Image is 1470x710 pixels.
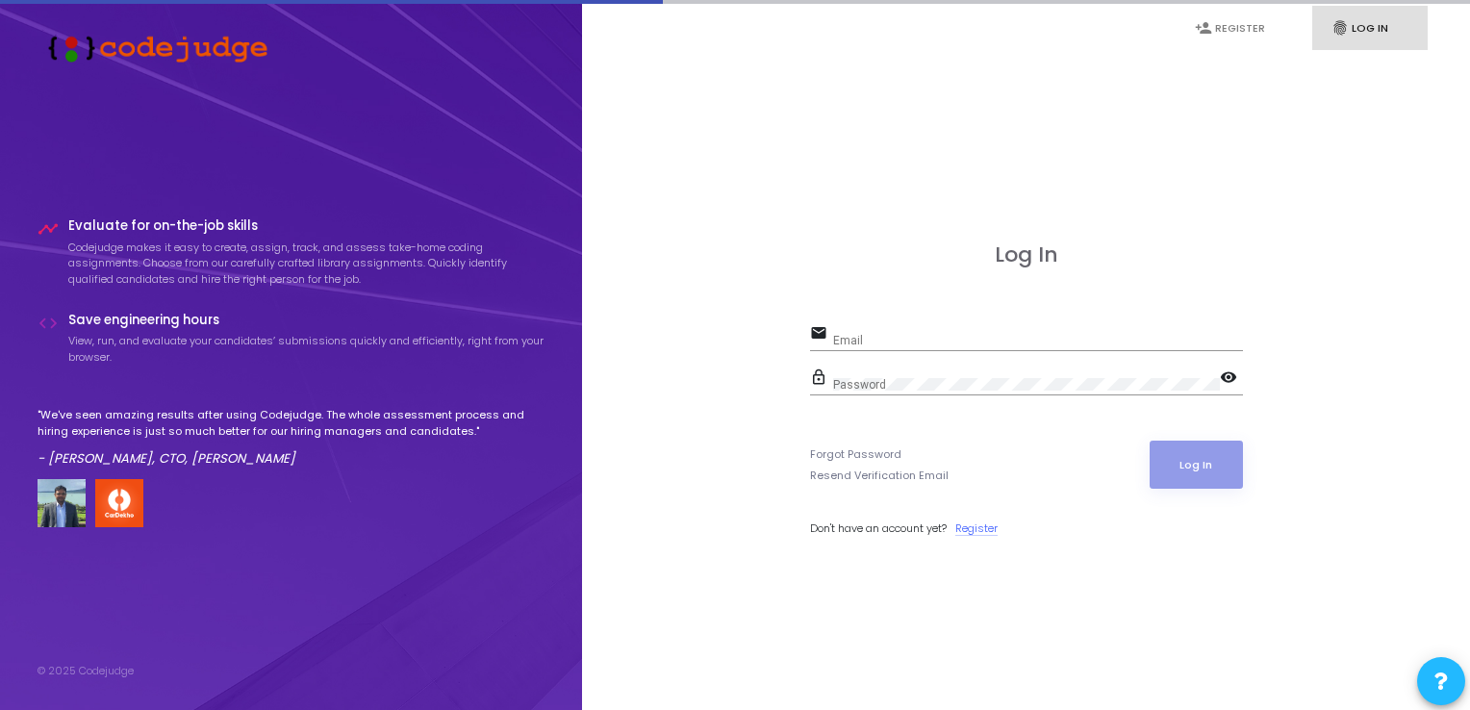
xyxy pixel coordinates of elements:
h4: Save engineering hours [68,313,545,328]
p: View, run, and evaluate your candidates’ submissions quickly and efficiently, right from your bro... [68,333,545,365]
mat-icon: email [810,323,833,346]
h3: Log In [810,242,1243,267]
mat-icon: visibility [1220,368,1243,391]
i: fingerprint [1331,19,1349,37]
i: code [38,313,59,334]
a: Forgot Password [810,446,901,463]
p: Codejudge makes it easy to create, assign, track, and assess take-home coding assignments. Choose... [68,240,545,288]
a: Resend Verification Email [810,468,949,484]
i: timeline [38,218,59,240]
input: Email [833,334,1243,347]
mat-icon: lock_outline [810,368,833,391]
em: - [PERSON_NAME], CTO, [PERSON_NAME] [38,449,295,468]
a: Register [955,520,998,537]
img: user image [38,479,86,527]
span: Don't have an account yet? [810,520,947,536]
div: © 2025 Codejudge [38,663,134,679]
button: Log In [1150,441,1243,489]
h4: Evaluate for on-the-job skills [68,218,545,234]
img: company-logo [95,479,143,527]
p: "We've seen amazing results after using Codejudge. The whole assessment process and hiring experi... [38,407,545,439]
a: fingerprintLog In [1312,6,1428,51]
a: person_addRegister [1176,6,1291,51]
i: person_add [1195,19,1212,37]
